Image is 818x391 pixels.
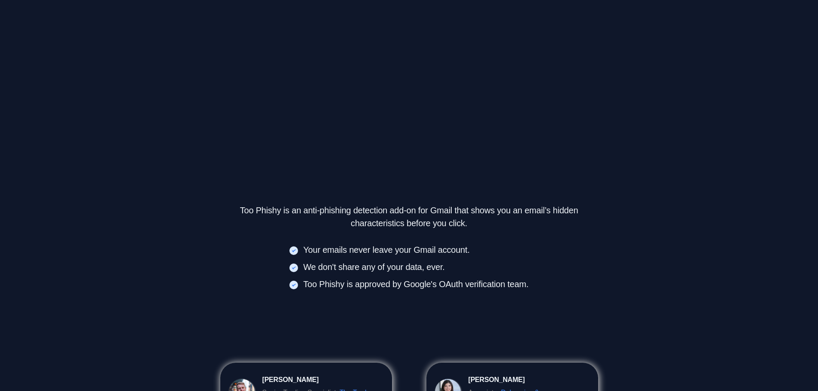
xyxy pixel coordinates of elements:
[468,373,525,386] div: [PERSON_NAME]
[217,204,602,230] p: Too Phishy is an anti-phishing detection add-on for Gmail that shows you an email’s hidden charac...
[262,373,319,386] div: [PERSON_NAME]
[289,243,470,256] span: Your emails never leave your Gmail account.
[289,261,444,273] span: We don't share any of your data, ever.
[289,278,529,291] span: Too Phishy is approved by Google's OAuth verification team.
